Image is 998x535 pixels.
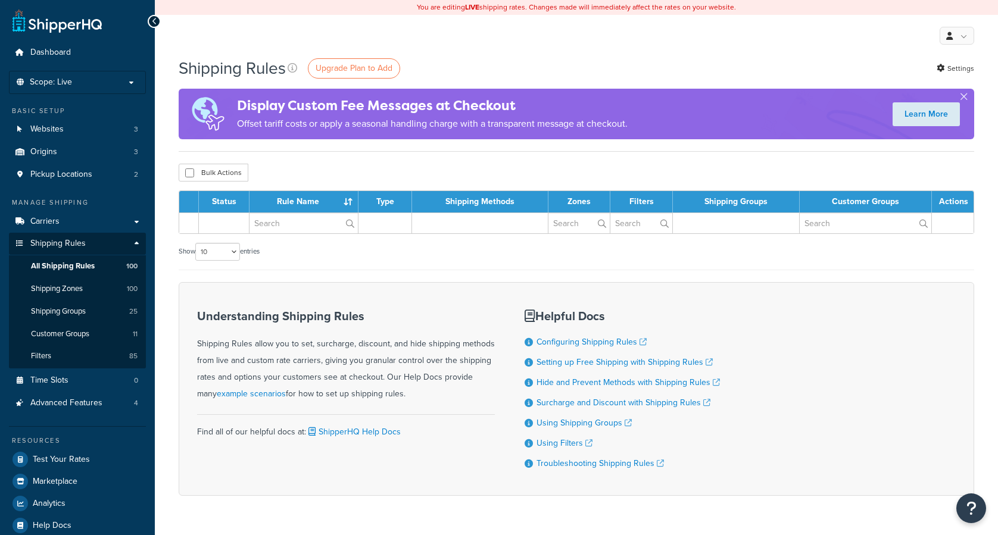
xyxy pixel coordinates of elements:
li: Shipping Groups [9,301,146,323]
h3: Understanding Shipping Rules [197,309,495,323]
span: 11 [133,329,138,339]
a: Pickup Locations 2 [9,164,146,186]
a: Using Filters [537,437,592,449]
a: Marketplace [9,471,146,492]
span: 100 [126,261,138,271]
a: Upgrade Plan to Add [308,58,400,79]
input: Search [249,213,358,233]
div: Basic Setup [9,106,146,116]
span: 4 [134,398,138,408]
a: Test Your Rates [9,449,146,470]
span: Customer Groups [31,329,89,339]
span: Test Your Rates [33,455,90,465]
p: Offset tariff costs or apply a seasonal handling charge with a transparent message at checkout. [237,115,628,132]
div: Shipping Rules allow you to set, surcharge, discount, and hide shipping methods from live and cus... [197,309,495,402]
span: 3 [134,124,138,134]
a: Hide and Prevent Methods with Shipping Rules [537,376,720,389]
a: Origins 3 [9,141,146,163]
label: Show entries [179,243,260,261]
span: Websites [30,124,64,134]
h3: Helpful Docs [525,309,720,323]
img: duties-banner-06bc72dcb5fe05cb3f9472aba00be2ae8eb53ab6f0d8bb03d382ba314ac3c341.png [179,89,237,139]
span: Shipping Rules [30,239,86,249]
span: 100 [127,284,138,294]
span: Advanced Features [30,398,102,408]
th: Type [358,191,412,212]
a: Settings [937,60,974,77]
th: Filters [610,191,673,212]
li: Shipping Rules [9,233,146,368]
span: Shipping Groups [31,306,86,317]
th: Shipping Methods [412,191,548,212]
th: Zones [548,191,610,212]
input: Search [548,213,610,233]
th: Customer Groups [800,191,932,212]
a: Setting up Free Shipping with Shipping Rules [537,356,713,368]
div: Find all of our helpful docs at: [197,414,495,440]
h4: Display Custom Fee Messages at Checkout [237,96,628,115]
th: Shipping Groups [673,191,800,212]
a: Carriers [9,211,146,233]
a: Learn More [893,102,960,126]
span: 2 [134,170,138,180]
span: Upgrade Plan to Add [316,62,392,74]
a: Configuring Shipping Rules [537,336,647,348]
a: Surcharge and Discount with Shipping Rules [537,396,710,409]
span: Time Slots [30,376,68,386]
li: Filters [9,345,146,367]
b: LIVE [465,2,479,12]
input: Search [800,213,931,233]
a: Analytics [9,493,146,514]
a: Shipping Zones 100 [9,278,146,300]
span: Shipping Zones [31,284,83,294]
li: Websites [9,118,146,140]
a: All Shipping Rules 100 [9,255,146,277]
a: Shipping Groups 25 [9,301,146,323]
span: Origins [30,147,57,157]
a: ShipperHQ Home [13,9,102,33]
span: 3 [134,147,138,157]
span: Filters [31,351,51,361]
li: Origins [9,141,146,163]
input: Search [610,213,672,233]
li: All Shipping Rules [9,255,146,277]
a: Websites 3 [9,118,146,140]
a: ShipperHQ Help Docs [306,426,401,438]
button: Open Resource Center [956,493,986,523]
select: Showentries [195,243,240,261]
li: Time Slots [9,370,146,392]
li: Advanced Features [9,392,146,414]
span: Dashboard [30,48,71,58]
span: Carriers [30,217,60,227]
button: Bulk Actions [179,164,248,182]
span: Pickup Locations [30,170,92,180]
span: All Shipping Rules [31,261,95,271]
th: Actions [932,191,974,212]
div: Resources [9,436,146,446]
span: 85 [129,351,138,361]
span: Scope: Live [30,77,72,87]
span: Analytics [33,499,66,509]
span: Marketplace [33,477,77,487]
a: Troubleshooting Shipping Rules [537,457,664,470]
a: example scenarios [217,387,286,400]
a: Dashboard [9,42,146,64]
span: 0 [134,376,138,386]
th: Rule Name [249,191,358,212]
th: Status [199,191,249,212]
span: 25 [129,306,138,317]
li: Customer Groups [9,323,146,345]
a: Shipping Rules [9,233,146,255]
h1: Shipping Rules [179,57,286,80]
a: Advanced Features 4 [9,392,146,414]
span: Help Docs [33,521,71,531]
a: Time Slots 0 [9,370,146,392]
li: Shipping Zones [9,278,146,300]
a: Using Shipping Groups [537,417,632,429]
div: Manage Shipping [9,198,146,208]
